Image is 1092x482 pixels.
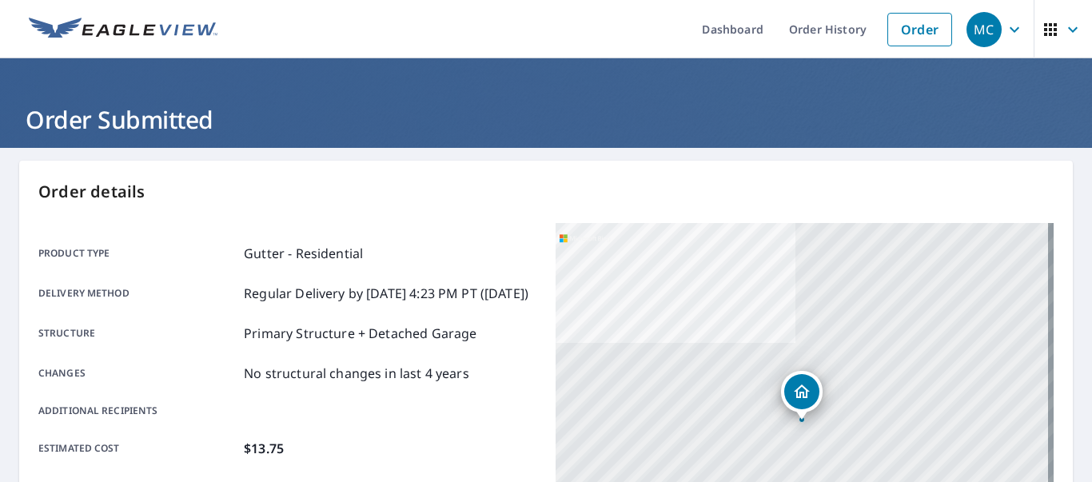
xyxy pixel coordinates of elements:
img: EV Logo [29,18,217,42]
h1: Order Submitted [19,103,1073,136]
p: Estimated cost [38,439,237,458]
div: Dropped pin, building 1, Residential property, 2879 Hidden Oak Dr Johns Island, SC 29455 [781,371,823,420]
a: Order [887,13,952,46]
p: Structure [38,324,237,343]
p: Primary Structure + Detached Garage [244,324,476,343]
p: $13.75 [244,439,284,458]
p: Changes [38,364,237,383]
p: Product type [38,244,237,263]
p: Gutter - Residential [244,244,363,263]
p: Additional recipients [38,404,237,418]
p: Order details [38,180,1054,204]
p: No structural changes in last 4 years [244,364,469,383]
div: MC [966,12,1002,47]
p: Delivery method [38,284,237,303]
p: Regular Delivery by [DATE] 4:23 PM PT ([DATE]) [244,284,528,303]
